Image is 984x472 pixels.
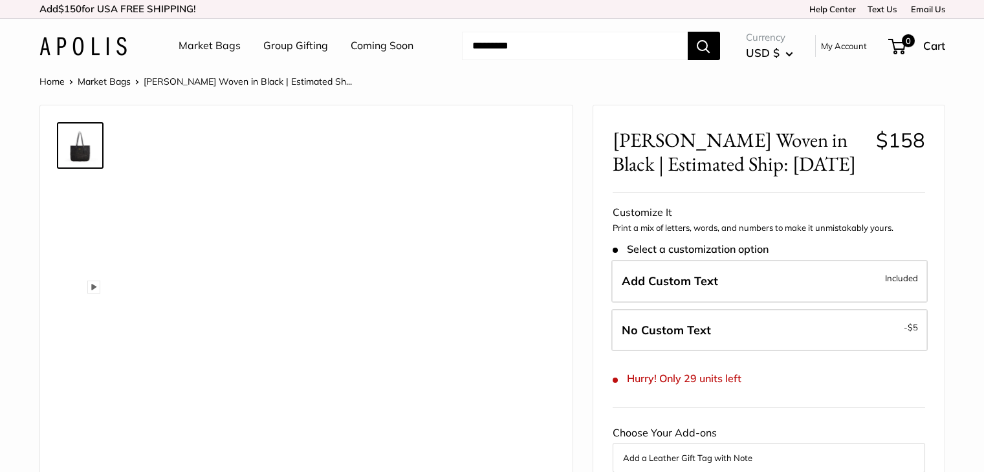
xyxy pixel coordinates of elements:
[263,36,328,56] a: Group Gifting
[623,450,915,466] button: Add a Leather Gift Tag with Note
[821,38,867,54] a: My Account
[923,39,945,52] span: Cart
[688,32,720,60] button: Search
[57,226,104,272] a: Mercado Woven in Black | Estimated Ship: Oct. 19th
[39,73,352,90] nav: Breadcrumb
[746,46,780,59] span: USD $
[60,125,101,166] img: Mercado Woven in Black | Estimated Ship: Oct. 19th
[613,243,769,255] span: Select a customization option
[39,37,127,56] img: Apolis
[746,43,793,63] button: USD $
[57,329,104,376] a: Mercado Woven in Black | Estimated Ship: Oct. 19th
[908,322,918,332] span: $5
[611,260,928,303] label: Add Custom Text
[58,3,82,15] span: $150
[57,381,104,427] a: Mercado Woven in Black | Estimated Ship: Oct. 19th
[57,122,104,169] a: Mercado Woven in Black | Estimated Ship: Oct. 19th
[876,127,925,153] span: $158
[78,76,131,87] a: Market Bags
[144,76,352,87] span: [PERSON_NAME] Woven in Black | Estimated Sh...
[611,309,928,352] label: Leave Blank
[179,36,241,56] a: Market Bags
[613,222,925,235] p: Print a mix of letters, words, and numbers to make it unmistakably yours.
[901,34,914,47] span: 0
[868,4,897,14] a: Text Us
[885,270,918,286] span: Included
[57,174,104,220] a: Mercado Woven in Black | Estimated Ship: Oct. 19th
[613,372,741,385] span: Hurry! Only 29 units left
[57,277,104,324] a: Mercado Woven in Black | Estimated Ship: Oct. 19th
[622,323,711,338] span: No Custom Text
[622,274,718,288] span: Add Custom Text
[39,76,65,87] a: Home
[613,128,866,176] span: [PERSON_NAME] Woven in Black | Estimated Ship: [DATE]
[805,4,856,14] a: Help Center
[906,4,945,14] a: Email Us
[904,319,918,335] span: -
[613,203,925,222] div: Customize It
[351,36,413,56] a: Coming Soon
[462,32,688,60] input: Search...
[746,28,793,47] span: Currency
[890,36,945,56] a: 0 Cart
